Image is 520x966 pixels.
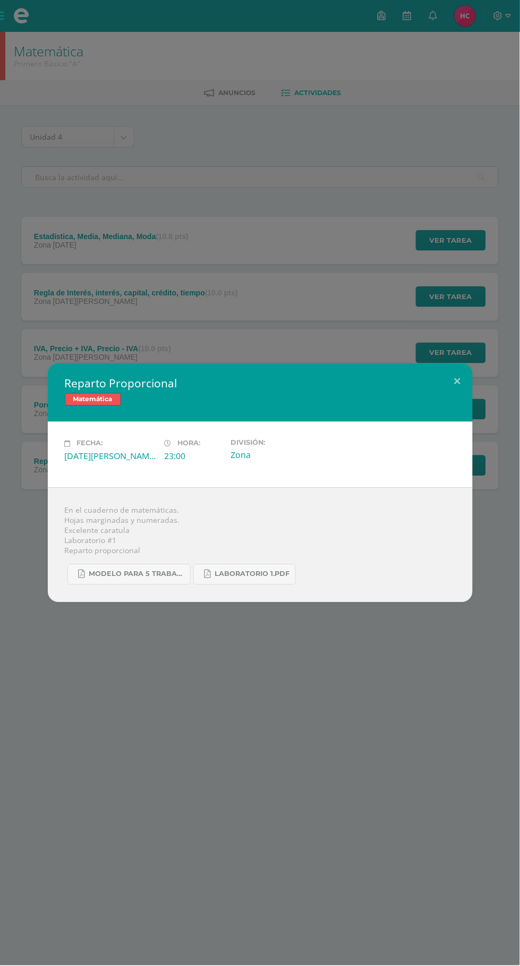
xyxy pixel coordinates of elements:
[231,450,322,461] div: Zona
[65,451,156,462] div: [DATE][PERSON_NAME]
[65,376,456,391] h2: Reparto Proporcional
[89,570,185,579] span: Modelo para 5 trabajos.pdf
[48,488,473,603] div: En el cuaderno de matemáticas. Hojas marginadas y numeradas. Excelente caratula Laboratorio #1 Re...
[193,564,296,585] a: Laboratorio 1.pdf
[215,570,290,579] span: Laboratorio 1.pdf
[165,451,223,462] div: 23:00
[77,440,103,448] span: Fecha:
[442,363,473,400] button: Close (Esc)
[178,440,201,448] span: Hora:
[231,439,322,447] label: División:
[67,564,191,585] a: Modelo para 5 trabajos.pdf
[65,393,121,406] span: Matemática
